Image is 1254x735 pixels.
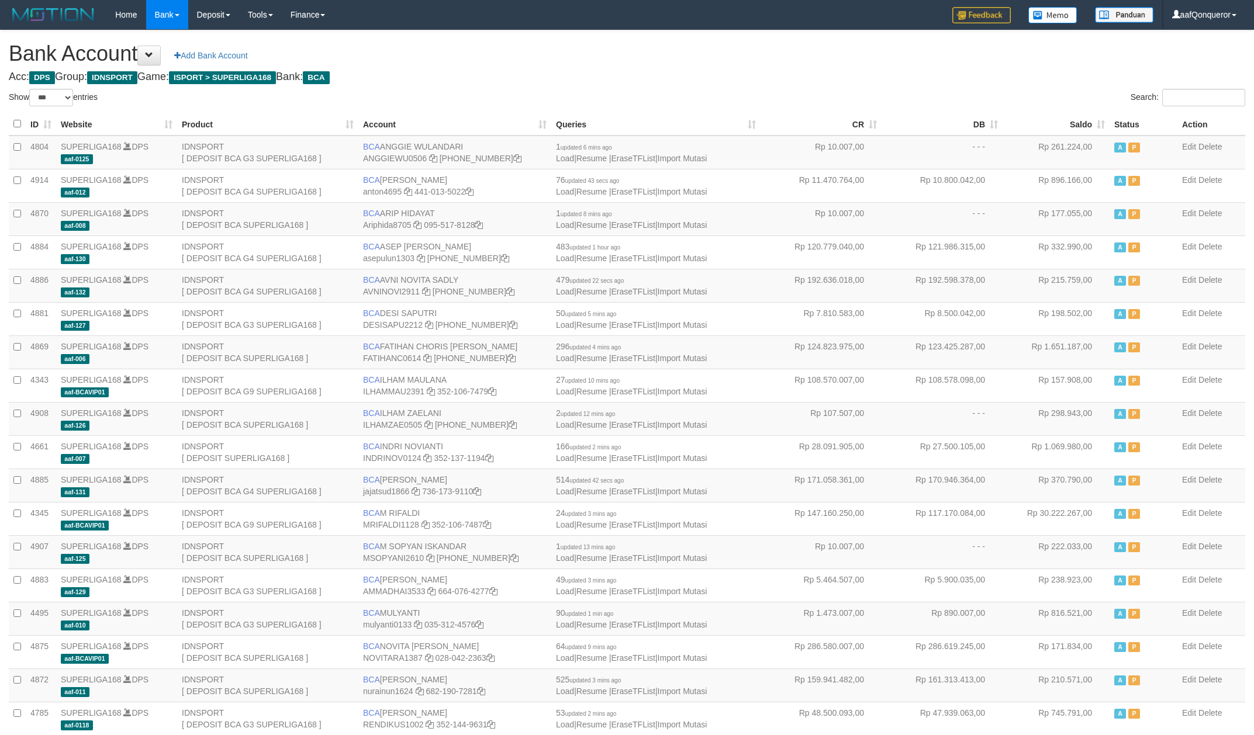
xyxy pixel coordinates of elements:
td: IDNSPORT [ DEPOSIT BCA G4 SUPERLIGA168 ] [177,169,358,202]
td: Rp 120.779.040,00 [761,235,882,269]
a: SUPERLIGA168 [61,142,122,151]
a: EraseTFList [611,520,655,529]
td: Rp 261.224,00 [1003,136,1110,169]
a: Edit [1182,475,1196,484]
a: EraseTFList [611,553,655,563]
a: Copy 0280422363 to clipboard [486,653,495,663]
th: Status [1110,113,1177,136]
a: Copy 3521449631 to clipboard [487,720,495,729]
td: Rp 11.470.764,00 [761,169,882,202]
a: Load [556,287,574,296]
a: Delete [1198,608,1222,618]
td: Rp 332.990,00 [1003,235,1110,269]
td: DPS [56,202,177,235]
a: Delete [1198,475,1222,484]
a: Edit [1182,608,1196,618]
td: Rp 1.651.187,00 [1003,335,1110,369]
a: Copy 4062280631 to clipboard [509,420,517,429]
td: DPS [56,335,177,369]
td: ANGGIE WULANDARI [PHONE_NUMBER] [358,136,551,169]
span: updated 6 mins ago [561,144,612,151]
a: Edit [1182,209,1196,218]
a: DESISAPU2212 [363,320,423,330]
a: Resume [576,520,607,529]
a: Load [556,353,574,363]
a: mulyanti0133 [363,620,412,629]
a: Load [556,320,574,330]
td: Rp 896.166,00 [1003,169,1110,202]
label: Search: [1131,89,1245,106]
a: ILHAMMAU2391 [363,387,424,396]
td: Rp 10.007,00 [761,202,882,235]
a: Copy 6640764277 to clipboard [489,587,498,596]
a: Copy 4062281727 to clipboard [507,353,516,363]
a: Import Mutasi [658,453,707,463]
a: SUPERLIGA168 [61,675,122,684]
th: Saldo: activate to sort column ascending [1003,113,1110,136]
a: Import Mutasi [658,220,707,230]
a: Load [556,453,574,463]
span: aaf-008 [61,221,89,231]
td: DPS [56,169,177,202]
a: SUPERLIGA168 [61,708,122,717]
td: Rp 198.502,00 [1003,302,1110,335]
a: Copy 4062280135 to clipboard [506,287,514,296]
span: aaf-132 [61,287,89,297]
span: aaf-0125 [61,154,93,164]
span: BCA [363,209,380,218]
a: Resume [576,453,607,463]
a: Resume [576,287,607,296]
a: Copy anton4695 to clipboard [404,187,412,196]
a: EraseTFList [611,220,655,230]
a: EraseTFList [611,420,655,429]
a: Copy 3521067487 to clipboard [483,520,491,529]
span: BCA [363,342,380,351]
a: SUPERLIGA168 [61,342,122,351]
a: Resume [576,154,607,163]
a: SUPERLIGA168 [61,175,122,185]
a: EraseTFList [611,287,655,296]
a: nurainun1624 [363,687,413,696]
a: ANGGIEWU0506 [363,154,427,163]
td: DPS [56,302,177,335]
input: Search: [1162,89,1245,106]
span: Paused [1128,309,1140,319]
span: 483 [556,242,620,251]
span: updated 8 mins ago [561,211,612,217]
a: EraseTFList [611,387,655,396]
span: BCA [363,242,380,251]
a: Resume [576,187,607,196]
a: Edit [1182,408,1196,418]
td: AVNI NOVITA SADLY [PHONE_NUMBER] [358,269,551,302]
a: Edit [1182,642,1196,651]
a: Copy FATIHANC0614 to clipboard [423,353,431,363]
a: Delete [1198,575,1222,584]
a: Edit [1182,175,1196,185]
span: Paused [1128,143,1140,152]
a: Copy MRIFALDI1128 to clipboard [422,520,430,529]
a: Load [556,687,574,696]
span: DPS [29,71,55,84]
td: Rp 10.800.042,00 [882,169,1003,202]
span: updated 1 hour ago [569,244,620,251]
a: MRIFALDI1128 [363,520,419,529]
td: Rp 123.425.287,00 [882,335,1003,369]
a: Copy 4062301418 to clipboard [510,553,519,563]
a: Resume [576,387,607,396]
a: Load [556,620,574,629]
a: Delete [1198,708,1222,717]
a: Copy 3521067479 to clipboard [488,387,496,396]
span: BCA [363,142,380,151]
a: Import Mutasi [658,587,707,596]
a: Edit [1182,242,1196,251]
a: Load [556,420,574,429]
a: Delete [1198,342,1222,351]
a: Resume [576,653,607,663]
span: | | | [556,242,707,263]
th: CR: activate to sort column ascending [761,113,882,136]
a: Import Mutasi [658,653,707,663]
td: 4914 [26,169,56,202]
a: FATIHANC0614 [363,353,421,363]
a: Import Mutasi [658,353,707,363]
td: DESI SAPUTRI [PHONE_NUMBER] [358,302,551,335]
